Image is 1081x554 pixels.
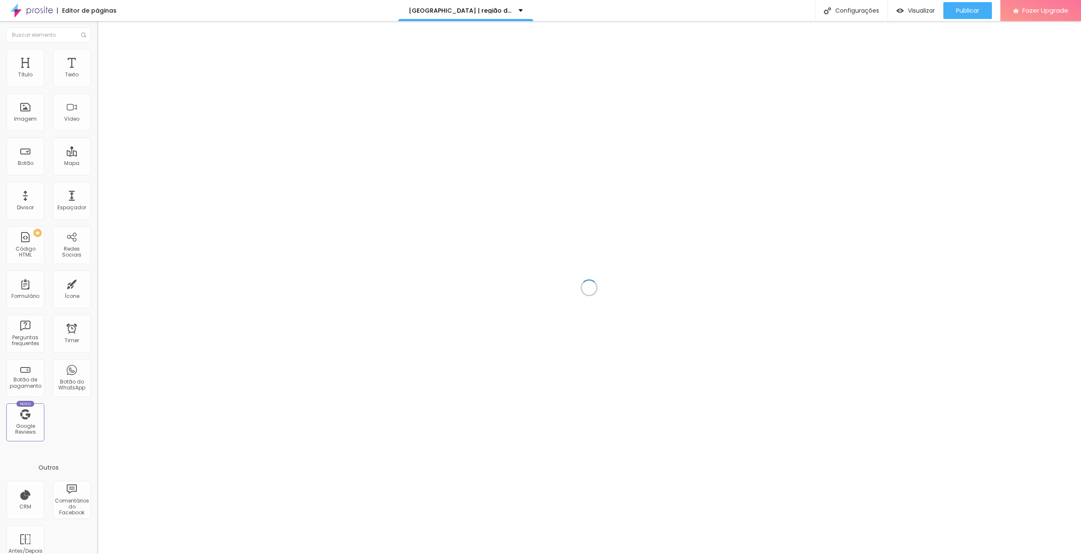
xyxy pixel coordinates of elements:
div: Redes Sociais [55,246,88,258]
div: Espaçador [57,205,86,211]
div: Google Reviews [8,423,42,435]
div: Perguntas frequentes [8,335,42,347]
div: Vídeo [64,116,79,122]
div: Formulário [11,293,39,299]
div: Texto [65,72,79,78]
div: Imagem [14,116,37,122]
span: Visualizar [908,7,935,14]
img: Icone [81,32,86,38]
div: Mapa [64,160,79,166]
img: view-1.svg [896,7,904,14]
span: Fazer Upgrade [1022,7,1068,14]
button: Publicar [943,2,992,19]
div: Antes/Depois [8,548,42,554]
button: Visualizar [888,2,943,19]
div: Título [18,72,33,78]
div: Comentários do Facebook [55,498,88,516]
div: Código HTML [8,246,42,258]
img: Icone [824,7,831,14]
div: Botão do WhatsApp [55,379,88,391]
div: Botão de pagamento [8,377,42,389]
div: Timer [65,338,79,343]
span: Publicar [956,7,979,14]
div: Ícone [65,293,79,299]
div: Divisor [17,205,34,211]
div: Editor de páginas [57,8,117,14]
div: Novo [16,401,35,407]
input: Buscar elemento [6,27,91,43]
p: [GEOGRAPHIC_DATA] | região dos [GEOGRAPHIC_DATA] [409,8,512,14]
div: Botão [18,160,33,166]
div: CRM [19,504,31,510]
